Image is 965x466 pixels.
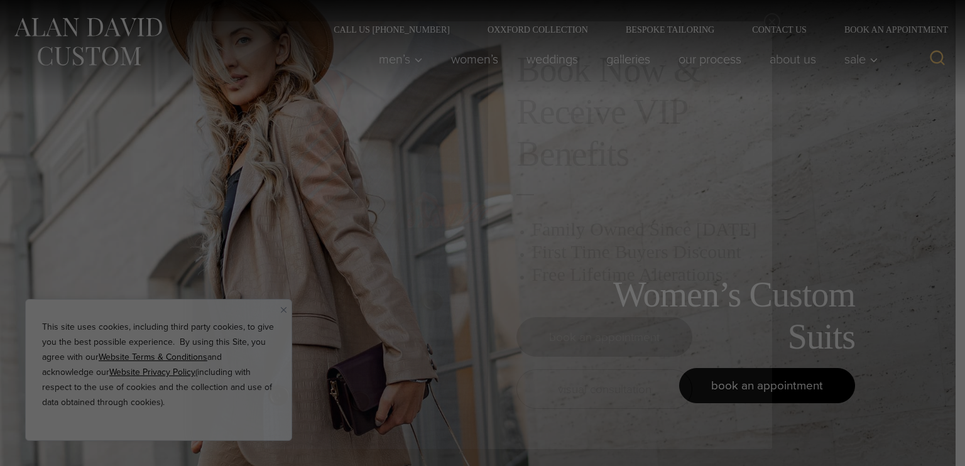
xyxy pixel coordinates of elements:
[516,369,692,409] a: visual consultation
[516,49,759,176] h2: Book Now & Receive VIP Benefits
[532,263,759,286] h3: Free Lifetime Alterations
[532,241,759,263] h3: First Time Buyers Discount
[26,9,60,20] span: 1 new
[764,13,780,30] button: Close
[516,317,692,357] a: book an appointment
[532,218,759,241] h3: Family Owned Since [DATE]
